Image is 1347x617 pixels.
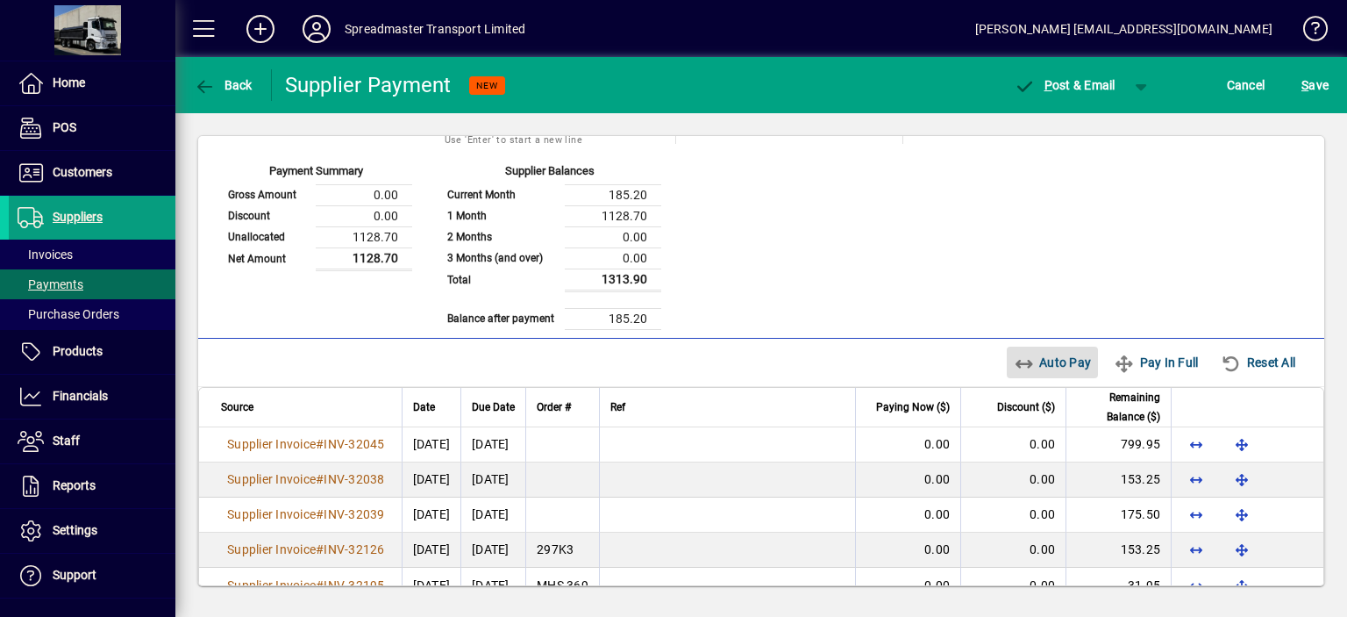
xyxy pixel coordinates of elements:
span: INV-32126 [324,542,384,556]
span: 0.00 [924,507,950,521]
mat-hint: Use 'Enter' to start a new line [445,129,582,149]
a: Supplier Invoice#INV-32126 [221,540,391,559]
span: 0.00 [1030,542,1055,556]
span: 799.95 [1121,437,1161,451]
span: 0.00 [1030,437,1055,451]
span: Discount ($) [997,398,1055,417]
span: 153.25 [1121,472,1161,486]
span: [DATE] [413,542,451,556]
span: INV-32195 [324,578,384,592]
a: POS [9,106,175,150]
span: 0.00 [924,437,950,451]
span: # [316,472,324,486]
span: 31.95 [1128,578,1160,592]
td: 297K3 [525,533,599,568]
span: INV-32039 [324,507,384,521]
span: 0.00 [1030,578,1055,592]
span: Home [53,75,85,90]
span: Products [53,344,103,358]
td: MHS 369 [525,568,599,603]
span: 0.00 [924,542,950,556]
app-page-header-button: Back [175,69,272,101]
td: 3 Months (and over) [438,248,565,269]
span: [DATE] [413,472,451,486]
span: # [316,578,324,592]
span: Purchase Orders [18,307,119,321]
a: Knowledge Base [1290,4,1325,61]
app-page-summary-card: Supplier Balances [438,144,661,330]
button: Pay In Full [1107,347,1205,378]
td: Total [438,269,565,291]
span: Payments [18,277,83,291]
span: Support [53,568,96,582]
a: Supplier Invoice#INV-32038 [221,470,391,489]
span: Financials [53,389,108,403]
span: 0.00 [1030,472,1055,486]
span: Cancel [1227,71,1265,99]
span: Paying Now ($) [876,398,950,417]
a: Settings [9,509,175,553]
span: ost & Email [1014,78,1115,92]
span: Due Date [472,398,515,417]
span: Ref [610,398,625,417]
span: Pay In Full [1114,348,1198,377]
span: Reports [53,478,96,492]
span: P [1044,78,1052,92]
span: NEW [476,80,498,91]
button: Add [232,13,289,45]
td: 1313.90 [565,269,661,291]
td: [DATE] [460,427,525,463]
span: Date [413,398,435,417]
span: 0.00 [924,578,950,592]
span: POS [53,120,76,134]
span: [DATE] [413,578,451,592]
span: Invoices [18,248,73,262]
td: 1128.70 [316,248,412,269]
span: Supplier Invoice [227,578,316,592]
span: Source [221,398,253,417]
span: 175.50 [1121,507,1161,521]
td: [DATE] [460,533,525,568]
span: 0.00 [1030,507,1055,521]
button: Reset All [1214,347,1302,378]
span: [DATE] [413,507,451,521]
a: Supplier Invoice#INV-32045 [221,434,391,454]
span: ave [1301,71,1329,99]
button: Back [189,69,257,101]
td: 0.00 [316,205,412,226]
button: Save [1297,69,1333,101]
span: Remaining Balance ($) [1077,388,1160,427]
a: Supplier Invoice#INV-32195 [221,576,391,595]
td: Net Amount [219,248,316,269]
span: INV-32038 [324,472,384,486]
span: Supplier Invoice [227,472,316,486]
a: Payments [9,269,175,299]
span: 0.00 [924,472,950,486]
td: Unallocated [219,226,316,248]
span: Customers [53,165,112,179]
span: # [316,437,324,451]
td: 185.20 [565,308,661,329]
span: Reset All [1221,348,1295,377]
div: [PERSON_NAME] [EMAIL_ADDRESS][DOMAIN_NAME] [975,15,1272,43]
span: # [316,507,324,521]
td: Balance after payment [438,308,565,329]
td: 0.00 [316,184,412,205]
td: [DATE] [460,463,525,498]
a: Purchase Orders [9,299,175,329]
span: Auto Pay [1014,348,1092,377]
span: Supplier Invoice [227,507,316,521]
span: Staff [53,434,80,448]
td: 2 Months [438,226,565,248]
a: Home [9,61,175,105]
a: Invoices [9,240,175,269]
a: Financials [9,375,175,419]
a: Staff [9,420,175,463]
div: Supplier Payment [285,71,452,99]
td: 185.20 [565,184,661,205]
td: 1 Month [438,205,565,226]
span: # [316,542,324,556]
td: Gross Amount [219,184,316,205]
div: Spreadmaster Transport Limited [345,15,525,43]
div: Payment Summary [219,162,412,184]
